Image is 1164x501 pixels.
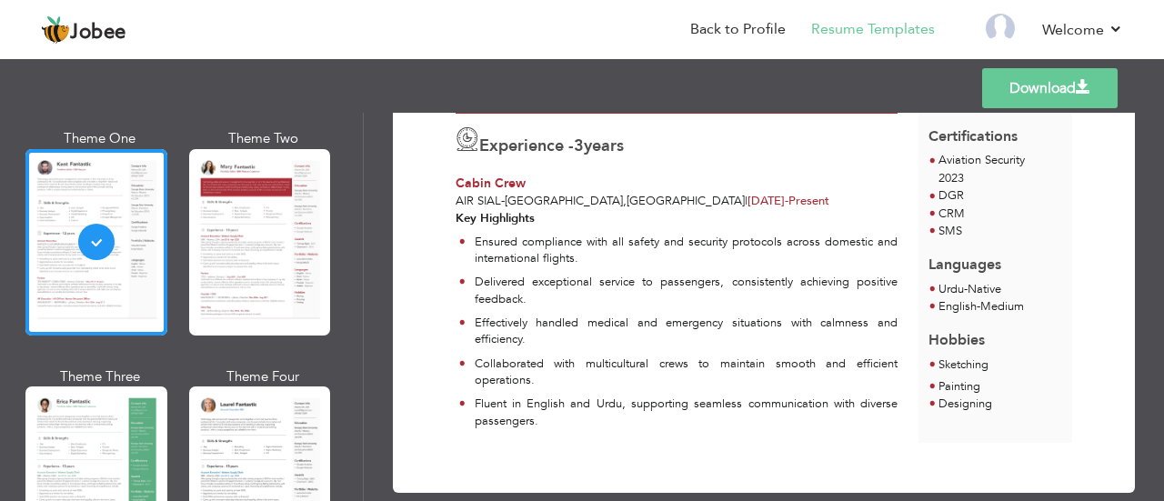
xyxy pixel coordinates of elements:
[964,281,968,297] span: -
[29,367,171,386] div: Theme Three
[938,152,1025,168] span: Aviation Security
[986,14,1015,43] img: Profile Img
[41,15,126,45] a: Jobee
[627,193,745,209] span: [GEOGRAPHIC_DATA]
[938,170,1025,188] p: 2023
[193,367,335,386] div: Theme Four
[748,193,829,209] span: Present
[505,193,623,209] span: [GEOGRAPHIC_DATA]
[928,113,1018,147] span: Certifications
[41,15,70,45] img: jobee.io
[938,378,980,395] span: Painting
[938,356,988,373] span: Sketching
[938,298,1024,316] li: Medium
[574,135,624,158] label: years
[938,281,964,297] span: Urdu
[811,19,935,40] a: Resume Templates
[745,193,748,209] span: |
[928,241,1001,276] span: Languages
[193,129,335,148] div: Theme Two
[479,135,574,157] span: Experience -
[475,274,898,307] p: Delivered exceptional service to passengers, consistently achieving positive feedback.
[475,356,898,389] p: Collaborated with multicultural crews to maintain smooth and efficient operations.
[475,315,898,348] p: Effectively handled medical and emergency situations with calmness and efficiency.
[938,223,962,239] span: SMS
[928,330,985,350] span: Hobbies
[982,68,1118,108] a: Download
[456,210,535,226] strong: Key Highlights
[690,19,786,40] a: Back to Profile
[475,234,898,267] p: Ensured compliance with all safety and security protocols across domestic and international flights.
[456,175,526,192] span: Cabin Crew
[574,135,584,157] span: 3
[938,298,977,315] span: English
[938,281,1001,299] li: Native
[938,205,965,222] span: CRM
[938,396,992,412] span: Designing
[938,187,964,204] span: DGR
[475,396,898,429] p: Fluent in English and Urdu, supporting seamless communication with diverse passengers.
[623,193,627,209] span: ,
[977,298,980,315] span: -
[1042,19,1123,41] a: Welcome
[785,193,788,209] span: -
[456,193,501,209] span: Air Sial
[501,193,505,209] span: -
[70,23,126,43] span: Jobee
[748,193,788,209] span: [DATE]
[29,129,171,148] div: Theme One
